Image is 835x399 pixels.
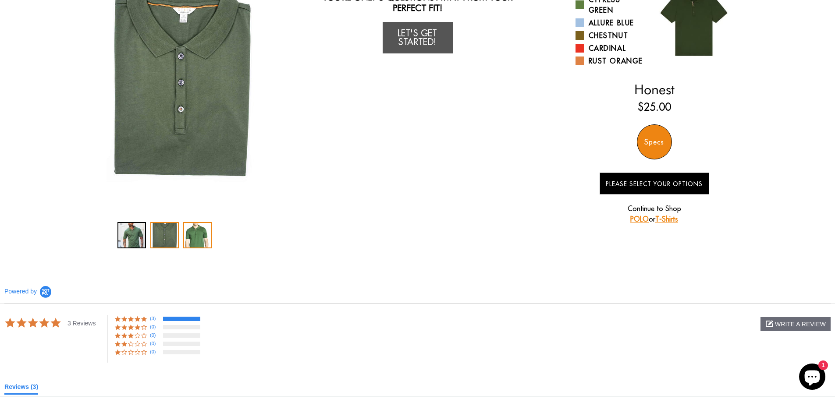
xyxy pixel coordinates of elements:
span: (0) [150,323,160,331]
span: write a review [775,321,826,328]
div: Specs [637,124,672,159]
p: Continue to Shop or [600,203,709,224]
a: Chestnut [576,30,648,41]
ins: $25.00 [638,99,671,115]
span: Reviews [4,383,29,390]
span: 3 Reviews [68,317,96,327]
a: Let's Get Started! [383,22,453,53]
span: (0) [150,348,160,356]
a: POLO [630,215,649,223]
div: write a review [760,317,831,331]
h2: Honest [576,81,733,97]
div: 1 / 3 [117,222,146,248]
span: Please Select Your Options [606,180,703,188]
span: (0) [150,332,160,339]
span: (3) [31,383,38,390]
a: Cardinal [576,43,648,53]
span: (0) [150,340,160,347]
inbox-online-store-chat: Shopify online store chat [796,364,828,392]
span: Powered by [4,288,37,295]
div: 2 / 3 [150,222,179,248]
a: Allure Blue [576,18,648,28]
div: 3 / 3 [183,222,212,248]
a: T-Shirts [655,215,678,223]
span: (3) [150,315,160,322]
a: Rust Orange [576,56,648,66]
button: Please Select Your Options [600,173,709,194]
